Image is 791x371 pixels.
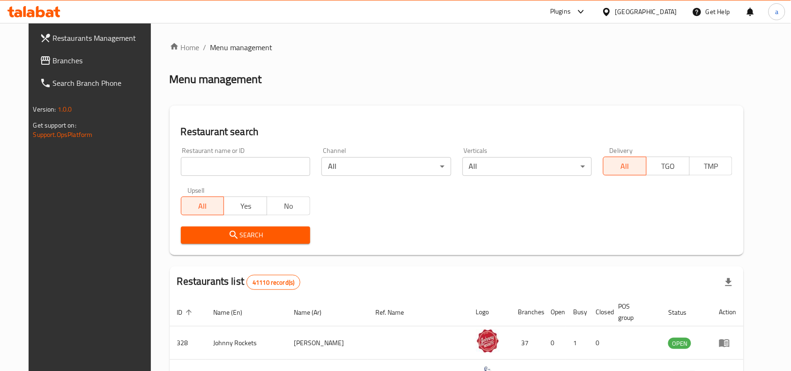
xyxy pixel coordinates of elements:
[375,307,416,318] span: Ref. Name
[650,159,686,173] span: TGO
[668,338,691,349] span: OPEN
[469,298,511,326] th: Logo
[32,49,161,72] a: Branches
[53,32,153,44] span: Restaurants Management
[286,326,368,360] td: [PERSON_NAME]
[170,42,744,53] nav: breadcrumb
[185,199,221,213] span: All
[619,301,650,323] span: POS group
[476,329,500,353] img: Johnny Rockets
[247,278,300,287] span: 41110 record(s)
[33,103,56,115] span: Version:
[511,298,544,326] th: Branches
[610,147,633,154] label: Delivery
[246,275,300,290] div: Total records count
[177,307,195,318] span: ID
[170,326,206,360] td: 328
[646,157,690,175] button: TGO
[206,326,287,360] td: Johnny Rockets
[32,27,161,49] a: Restaurants Management
[294,307,334,318] span: Name (Ar)
[33,119,76,131] span: Get support on:
[668,338,691,349] div: OPEN
[544,298,566,326] th: Open
[58,103,72,115] span: 1.0.0
[711,298,744,326] th: Action
[589,326,611,360] td: 0
[267,197,310,215] button: No
[607,159,643,173] span: All
[615,7,677,17] div: [GEOGRAPHIC_DATA]
[566,298,589,326] th: Busy
[228,199,263,213] span: Yes
[181,197,224,215] button: All
[53,55,153,66] span: Branches
[668,307,699,318] span: Status
[203,42,207,53] li: /
[210,42,273,53] span: Menu management
[181,227,310,244] button: Search
[187,187,205,194] label: Upsell
[188,229,303,241] span: Search
[717,271,740,294] div: Export file
[177,274,301,290] h2: Restaurants list
[214,307,255,318] span: Name (En)
[53,77,153,89] span: Search Branch Phone
[775,7,778,17] span: a
[33,129,93,141] a: Support.OpsPlatform
[566,326,589,360] td: 1
[181,125,733,139] h2: Restaurant search
[224,197,267,215] button: Yes
[689,157,733,175] button: TMP
[321,157,451,176] div: All
[170,42,200,53] a: Home
[463,157,592,176] div: All
[694,159,729,173] span: TMP
[603,157,647,175] button: All
[511,326,544,360] td: 37
[544,326,566,360] td: 0
[589,298,611,326] th: Closed
[271,199,306,213] span: No
[719,337,736,348] div: Menu
[550,6,571,17] div: Plugins
[170,72,262,87] h2: Menu management
[181,157,310,176] input: Search for restaurant name or ID..
[32,72,161,94] a: Search Branch Phone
